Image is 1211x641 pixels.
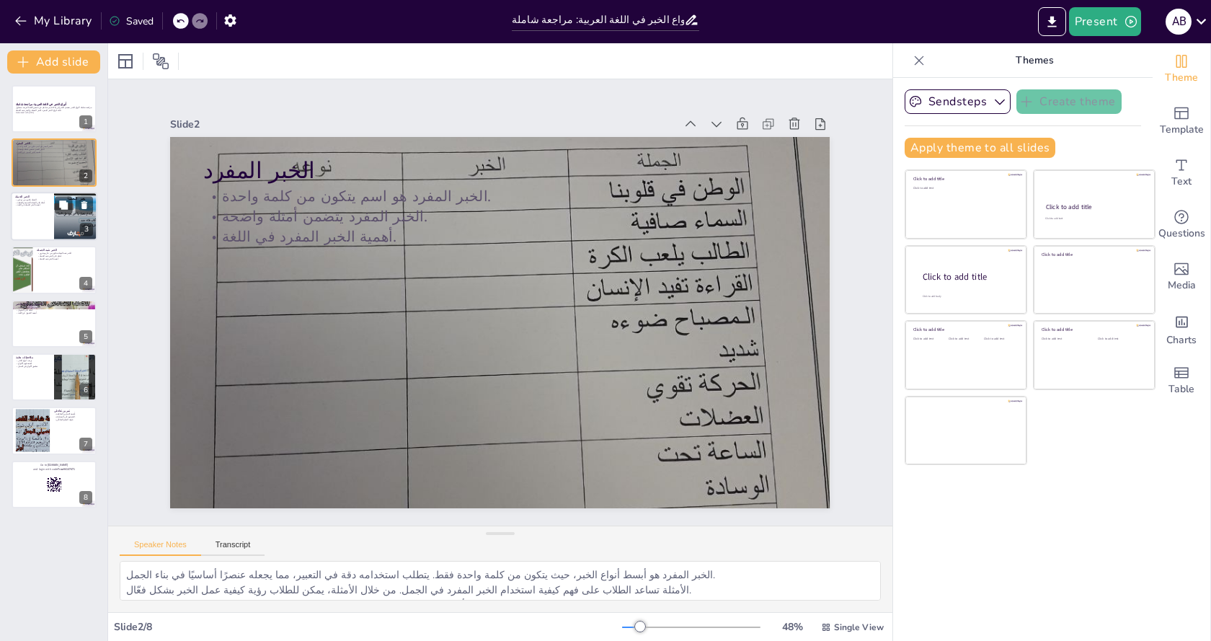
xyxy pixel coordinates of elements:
div: https://cdn.sendsteps.com/images/logo/sendsteps_logo_white.pnghttps://cdn.sendsteps.com/images/lo... [12,246,97,293]
button: Duplicate Slide [55,196,72,213]
span: Position [152,53,169,70]
div: a b [1166,9,1192,35]
div: 3 [80,223,93,236]
p: الخبر المفرد يتضمن أمثلة واضحة. [203,206,797,226]
p: أمثلة على الخبر شبه الجملة. [37,255,92,258]
button: Present [1069,7,1141,36]
span: Questions [1158,226,1205,242]
p: Themes [931,43,1138,78]
div: Add a table [1153,355,1210,407]
button: Delete Slide [76,196,93,213]
p: أمثلة على التحويل. [16,309,92,311]
p: أهمية الخبر الجملة في اللغة. [15,203,50,206]
div: Click to add title [1046,203,1142,211]
p: فوائد التعلم التفاعلي. [54,418,92,421]
div: Layout [114,50,137,73]
div: Click to add title [1042,252,1145,257]
p: Go to [16,463,92,467]
p: الخبر المفرد [16,141,92,146]
p: and login with code [16,467,92,472]
div: Click to add text [913,337,946,341]
span: Media [1168,278,1196,293]
div: https://cdn.sendsteps.com/images/logo/sendsteps_logo_white.pnghttps://cdn.sendsteps.com/images/lo... [11,192,97,241]
div: Click to add text [984,337,1016,341]
input: Insert title [512,9,684,30]
div: Click to add text [913,187,1016,190]
strong: أنواع الخبر في اللغة العربية: مراجعة شاملة [16,102,66,106]
div: Slide 2 / 8 [114,620,622,634]
button: Speaker Notes [120,540,201,556]
div: Click to add text [1042,337,1087,341]
span: Text [1171,174,1192,190]
p: الجملة تتكون من نوعين. [15,198,50,201]
div: https://cdn.sendsteps.com/images/logo/sendsteps_logo_white.pnghttps://cdn.sendsteps.com/images/lo... [12,85,97,133]
strong: [DOMAIN_NAME] [48,463,68,467]
p: أهمية الخبر شبه الجملة. [37,257,92,260]
div: Click to add text [1045,217,1141,221]
div: Click to add body [923,294,1013,298]
div: Saved [109,14,154,28]
p: الخبر المفرد يتضمن أمثلة واضحة. [16,148,92,151]
p: أهمية الخبر المفرد في اللغة. [16,150,92,153]
p: أهمية التحويل في اللغة. [16,311,92,314]
span: Charts [1166,332,1197,348]
p: أمثلة على الجملة الاسمية والفعلية. [15,201,50,204]
p: تمرين تفاعلي [54,410,92,414]
p: Generated with [URL] [16,112,92,115]
div: Click to add text [949,337,981,341]
p: الخبر شبه الجملة [37,248,92,252]
p: الخبر الجملة [15,194,50,198]
div: Add charts and graphs [1153,303,1210,355]
div: Get real-time input from your audience [1153,199,1210,251]
button: Export to PowerPoint [1038,7,1066,36]
button: Create theme [1016,89,1122,114]
button: My Library [11,9,98,32]
div: Click to add title [913,176,1016,182]
div: 2 [79,169,92,182]
div: Slide 2 [170,118,675,131]
p: الخبر المفرد هو اسم يتكون من كلمة واحدة. [16,145,92,148]
div: 5 [79,330,92,343]
div: Click to add title [923,270,1015,283]
p: أهمية فهم الأنواع. [16,362,50,365]
div: Change the overall theme [1153,43,1210,95]
div: https://cdn.sendsteps.com/images/logo/sendsteps_logo_white.pnghttps://cdn.sendsteps.com/images/lo... [12,300,97,348]
div: 6 [79,384,92,397]
div: 8 [12,461,97,508]
button: Apply theme to all slides [905,138,1055,158]
div: Click to add title [913,327,1016,332]
p: الخبر المفرد هو اسم يتكون من كلمة واحدة. [203,186,797,206]
span: Theme [1165,70,1198,86]
button: Transcript [201,540,265,556]
div: Click to add title [1042,327,1145,332]
textarea: الخبر المفرد هو أبسط أنواع الخبر، حيث يتكون من كلمة واحدة فقط. يتطلب استخدامه دقة في التعبير، مما... [120,561,881,601]
div: 1 [79,115,92,128]
p: الخبر المفرد [203,156,797,187]
div: 8 [79,491,92,504]
div: 7 [12,407,97,454]
div: 48 % [775,620,809,634]
button: a b [1166,7,1192,36]
div: Add text boxes [1153,147,1210,199]
p: التشجيع على المشاركة. [54,416,92,419]
p: التحويل بين أنواع الخبر [16,302,92,306]
p: أهمية الخبر المفرد في اللغة. [203,227,797,247]
div: https://cdn.sendsteps.com/images/logo/sendsteps_logo_white.pnghttps://cdn.sendsteps.com/images/lo... [12,138,97,186]
p: مرحبا بكم في حصص اللغة العربية. سنتناول [DATE] مراجعة شاملة لأنواع الخبر. ينقسم الخبر إلى ثلاثة أ... [16,107,92,112]
div: Add ready made slides [1153,95,1210,147]
div: 4 [79,277,92,290]
button: Sendsteps [905,89,1011,114]
p: الخبر شبه الجملة يتكون من جار ومجرور. [37,252,92,255]
p: ملاحظات هامة [16,355,50,360]
span: Template [1160,122,1204,138]
p: أهمية التمارين التفاعلية. [54,413,92,416]
div: https://cdn.sendsteps.com/images/logo/sendsteps_logo_white.pnghttps://cdn.sendsteps.com/images/lo... [12,353,97,401]
button: Add slide [7,50,100,74]
p: ترتيب أنواع الخبر. [16,360,50,363]
div: Add images, graphics, shapes or video [1153,251,1210,303]
p: تطبيق الأنواع في الجمل. [16,365,50,368]
span: Single View [834,622,884,633]
p: التحويل بين الأنواع المختلفة. [16,306,92,309]
div: 7 [79,438,92,451]
span: Table [1168,381,1194,397]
